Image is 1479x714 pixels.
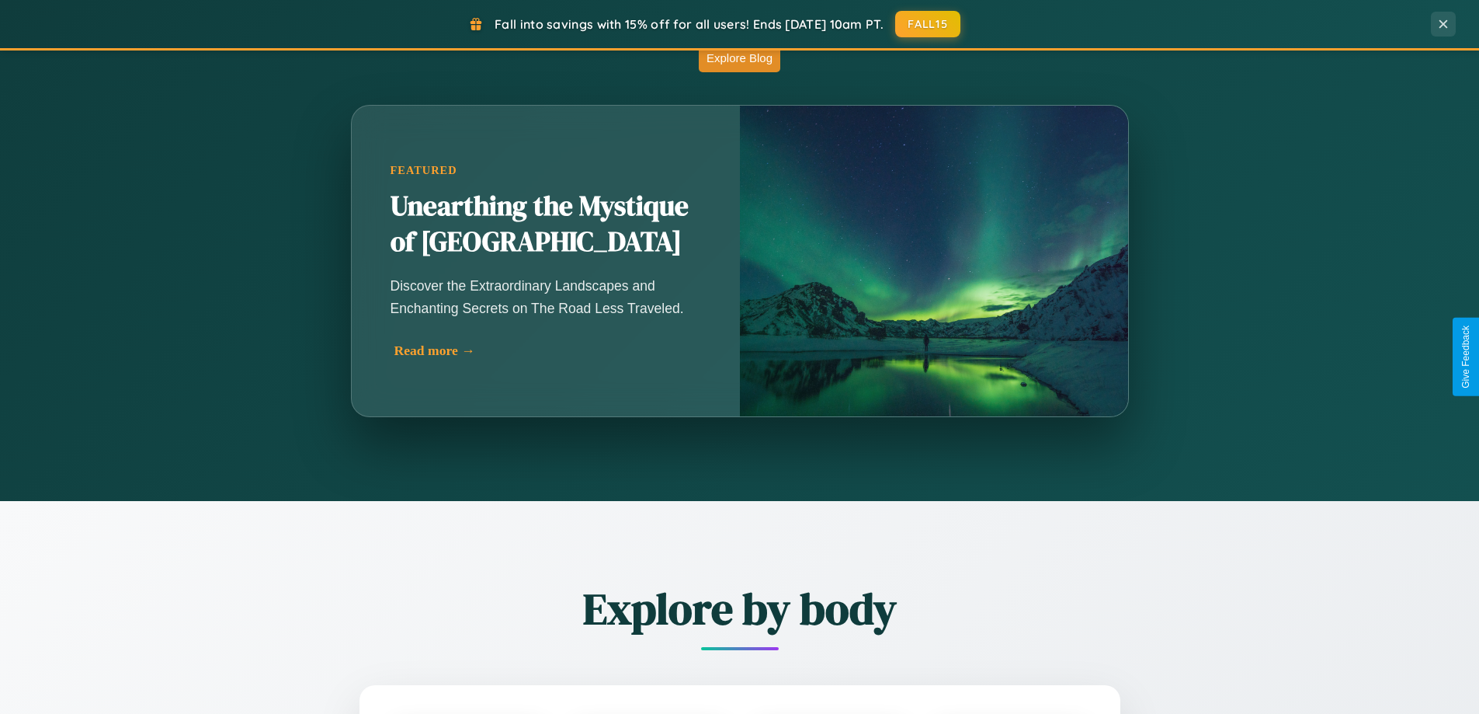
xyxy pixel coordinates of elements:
[895,11,960,37] button: FALL15
[495,16,884,32] span: Fall into savings with 15% off for all users! Ends [DATE] 10am PT.
[391,164,701,177] div: Featured
[391,189,701,260] h2: Unearthing the Mystique of [GEOGRAPHIC_DATA]
[274,579,1206,639] h2: Explore by body
[394,343,705,359] div: Read more →
[391,275,701,319] p: Discover the Extraordinary Landscapes and Enchanting Secrets on The Road Less Traveled.
[699,44,780,72] button: Explore Blog
[1460,326,1471,388] div: Give Feedback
